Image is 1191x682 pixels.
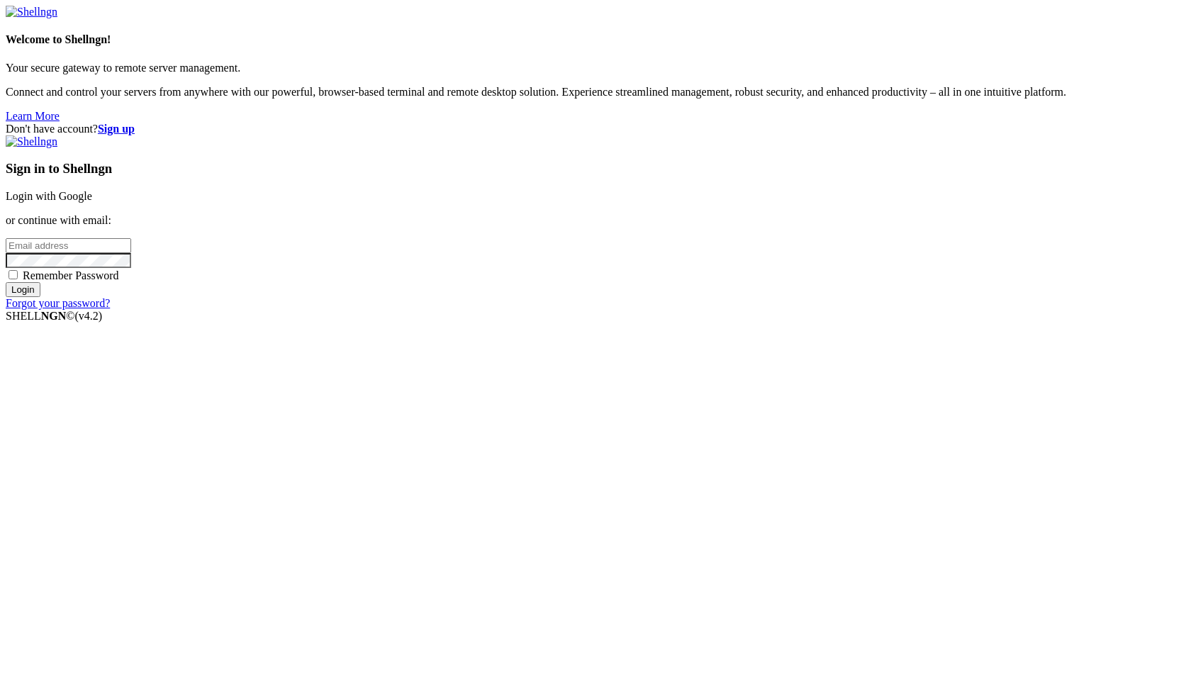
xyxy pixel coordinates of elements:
[6,6,57,18] img: Shellngn
[75,310,103,322] span: 4.2.0
[6,310,102,322] span: SHELL ©
[6,62,1185,74] p: Your secure gateway to remote server management.
[6,86,1185,99] p: Connect and control your servers from anywhere with our powerful, browser-based terminal and remo...
[9,270,18,279] input: Remember Password
[6,135,57,148] img: Shellngn
[23,269,119,281] span: Remember Password
[98,123,135,135] a: Sign up
[6,282,40,297] input: Login
[6,238,131,253] input: Email address
[6,33,1185,46] h4: Welcome to Shellngn!
[6,214,1185,227] p: or continue with email:
[41,310,67,322] b: NGN
[6,110,60,122] a: Learn More
[6,123,1185,135] div: Don't have account?
[6,190,92,202] a: Login with Google
[6,161,1185,177] h3: Sign in to Shellngn
[6,297,110,309] a: Forgot your password?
